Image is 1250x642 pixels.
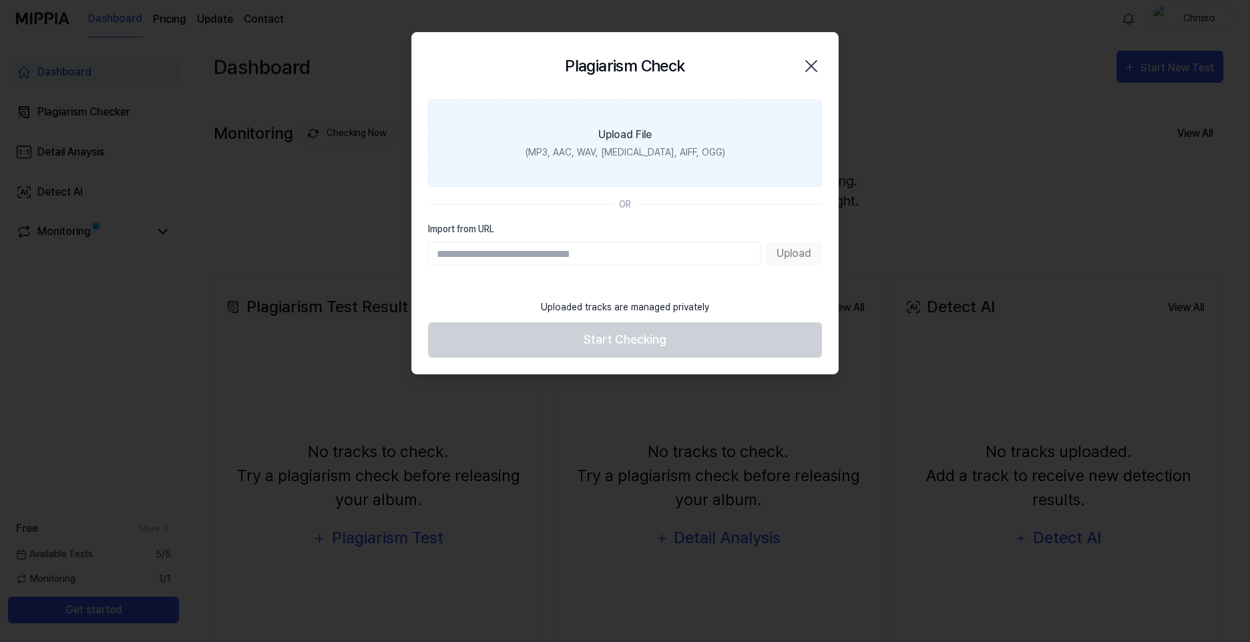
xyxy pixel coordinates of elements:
div: Upload File [598,127,652,143]
h2: Plagiarism Check [565,54,684,78]
div: (MP3, AAC, WAV, [MEDICAL_DATA], AIFF, OGG) [526,145,725,159]
div: OR [619,198,631,212]
div: Uploaded tracks are managed privately [533,292,717,322]
label: Import from URL [428,222,822,236]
